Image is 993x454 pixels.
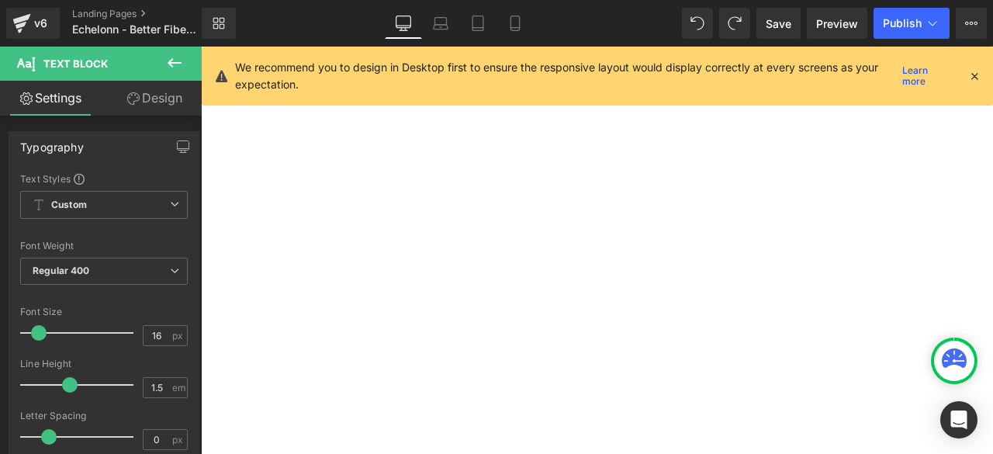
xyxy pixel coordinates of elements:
a: Design [104,81,205,116]
a: Tablet [459,8,496,39]
span: em [172,383,185,393]
button: Redo [719,8,750,39]
div: Text Styles [20,172,188,185]
a: Mobile [496,8,534,39]
a: New Library [202,8,236,39]
span: Text Block [43,57,108,70]
div: Letter Spacing [20,411,188,421]
span: Save [766,16,791,32]
b: Regular 400 [33,265,90,276]
button: More [956,8,987,39]
a: v6 [6,8,60,39]
div: Font Size [20,307,188,317]
div: Font Weight [20,241,188,251]
div: Line Height [20,359,188,369]
b: Custom [51,199,87,212]
span: Preview [816,16,858,32]
div: Open Intercom Messenger [940,401,977,438]
p: We recommend you to design in Desktop first to ensure the responsive layout would display correct... [235,59,896,93]
a: Desktop [385,8,422,39]
span: px [172,435,185,445]
a: Preview [807,8,867,39]
span: Echelonn - Better Fiber Regularity Angle - LP05 - [PERSON_NAME] - 202509 [72,23,198,36]
a: Landing Pages [72,8,227,20]
div: Typography [20,132,84,154]
a: Laptop [422,8,459,39]
button: Undo [682,8,713,39]
a: Learn more [896,67,956,85]
div: v6 [31,13,50,33]
span: Publish [883,17,922,29]
span: px [172,331,185,341]
button: Publish [874,8,950,39]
